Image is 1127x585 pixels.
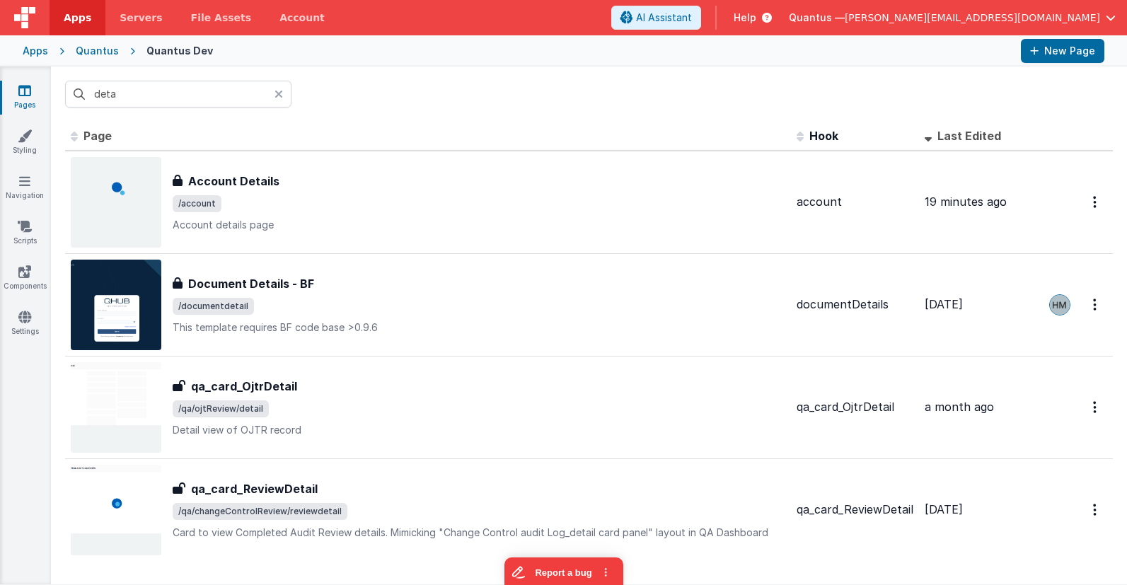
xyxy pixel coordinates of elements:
img: 1b65a3e5e498230d1b9478315fee565b [1050,295,1070,315]
h3: qa_card_ReviewDetail [191,480,318,497]
div: qa_card_ReviewDetail [797,502,913,518]
h3: Document Details - BF [188,275,314,292]
button: Options [1085,393,1107,422]
span: AI Assistant [636,11,692,25]
span: Help [734,11,756,25]
span: /account [173,195,221,212]
button: New Page [1021,39,1104,63]
button: Options [1085,290,1107,319]
span: Last Edited [937,129,1001,143]
span: Page [83,129,112,143]
div: Quantus [76,44,119,58]
h3: qa_card_OjtrDetail [191,378,297,395]
input: Search pages, id's ... [65,81,291,108]
span: File Assets [191,11,252,25]
p: This template requires BF code base >0.9.6 [173,320,785,335]
button: AI Assistant [611,6,701,30]
button: Options [1085,187,1107,216]
span: Apps [64,11,91,25]
span: [DATE] [925,502,963,516]
span: /qa/ojtReview/detail [173,400,269,417]
button: Options [1085,495,1107,524]
p: Detail view of OJTR record [173,423,785,437]
span: [PERSON_NAME][EMAIL_ADDRESS][DOMAIN_NAME] [845,11,1100,25]
button: Quantus — [PERSON_NAME][EMAIL_ADDRESS][DOMAIN_NAME] [789,11,1116,25]
div: account [797,194,913,210]
span: 19 minutes ago [925,195,1007,209]
p: Card to view Completed Audit Review details. Mimicking "Change Control audit Log_detail card pane... [173,526,785,540]
h3: Account Details [188,173,279,190]
div: documentDetails [797,296,913,313]
div: qa_card_OjtrDetail [797,399,913,415]
span: Hook [809,129,838,143]
div: Apps [23,44,48,58]
p: Account details page [173,218,785,232]
span: /documentdetail [173,298,254,315]
span: /qa/changeControlReview/reviewdetail [173,503,347,520]
div: Quantus Dev [146,44,213,58]
span: [DATE] [925,297,963,311]
span: Quantus — [789,11,845,25]
span: Servers [120,11,162,25]
span: a month ago [925,400,994,414]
